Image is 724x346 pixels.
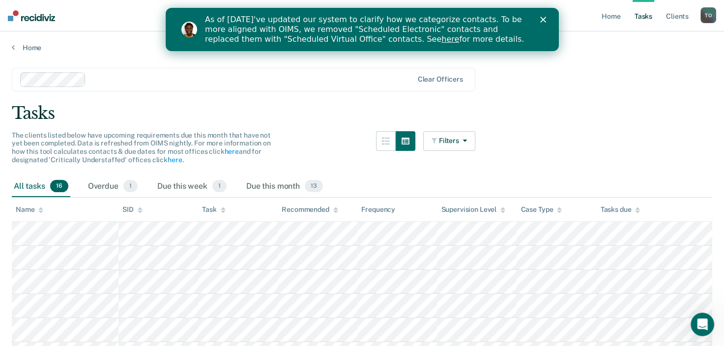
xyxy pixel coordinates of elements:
[123,180,138,193] span: 1
[700,7,716,23] div: T O
[168,156,182,164] a: here
[521,205,562,214] div: Case Type
[423,131,475,151] button: Filters
[418,75,463,84] div: Clear officers
[16,205,43,214] div: Name
[166,8,559,51] iframe: Intercom live chat banner
[276,27,293,36] a: here
[305,180,323,193] span: 13
[12,131,271,164] span: The clients listed below have upcoming requirements due this month that have not yet been complet...
[8,10,55,21] img: Recidiviz
[224,147,238,155] a: here
[601,205,640,214] div: Tasks due
[441,205,505,214] div: Supervision Level
[202,205,225,214] div: Task
[282,205,338,214] div: Recommended
[50,180,68,193] span: 16
[375,9,384,15] div: Close
[12,43,712,52] a: Home
[12,176,70,198] div: All tasks16
[700,7,716,23] button: TO
[361,205,395,214] div: Frequency
[212,180,227,193] span: 1
[155,176,229,198] div: Due this week1
[86,176,140,198] div: Overdue1
[12,103,712,123] div: Tasks
[691,313,714,336] iframe: Intercom live chat
[122,205,143,214] div: SID
[244,176,325,198] div: Due this month13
